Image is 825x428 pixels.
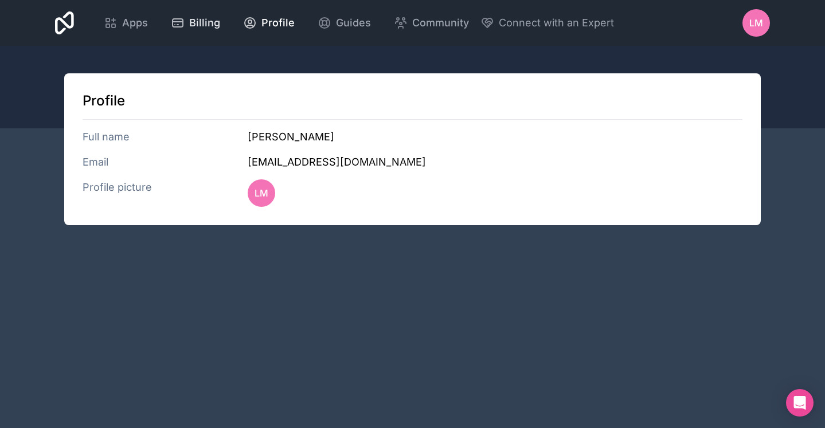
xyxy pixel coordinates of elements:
[255,186,268,200] span: LM
[480,15,614,31] button: Connect with an Expert
[162,10,229,36] a: Billing
[234,10,304,36] a: Profile
[248,129,742,145] h3: [PERSON_NAME]
[83,179,248,207] h3: Profile picture
[308,10,380,36] a: Guides
[83,92,742,110] h1: Profile
[83,129,248,145] h3: Full name
[499,15,614,31] span: Connect with an Expert
[261,15,295,31] span: Profile
[189,15,220,31] span: Billing
[122,15,148,31] span: Apps
[248,154,742,170] h3: [EMAIL_ADDRESS][DOMAIN_NAME]
[786,389,814,417] div: Open Intercom Messenger
[385,10,478,36] a: Community
[412,15,469,31] span: Community
[749,16,763,30] span: LM
[95,10,157,36] a: Apps
[83,154,248,170] h3: Email
[336,15,371,31] span: Guides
